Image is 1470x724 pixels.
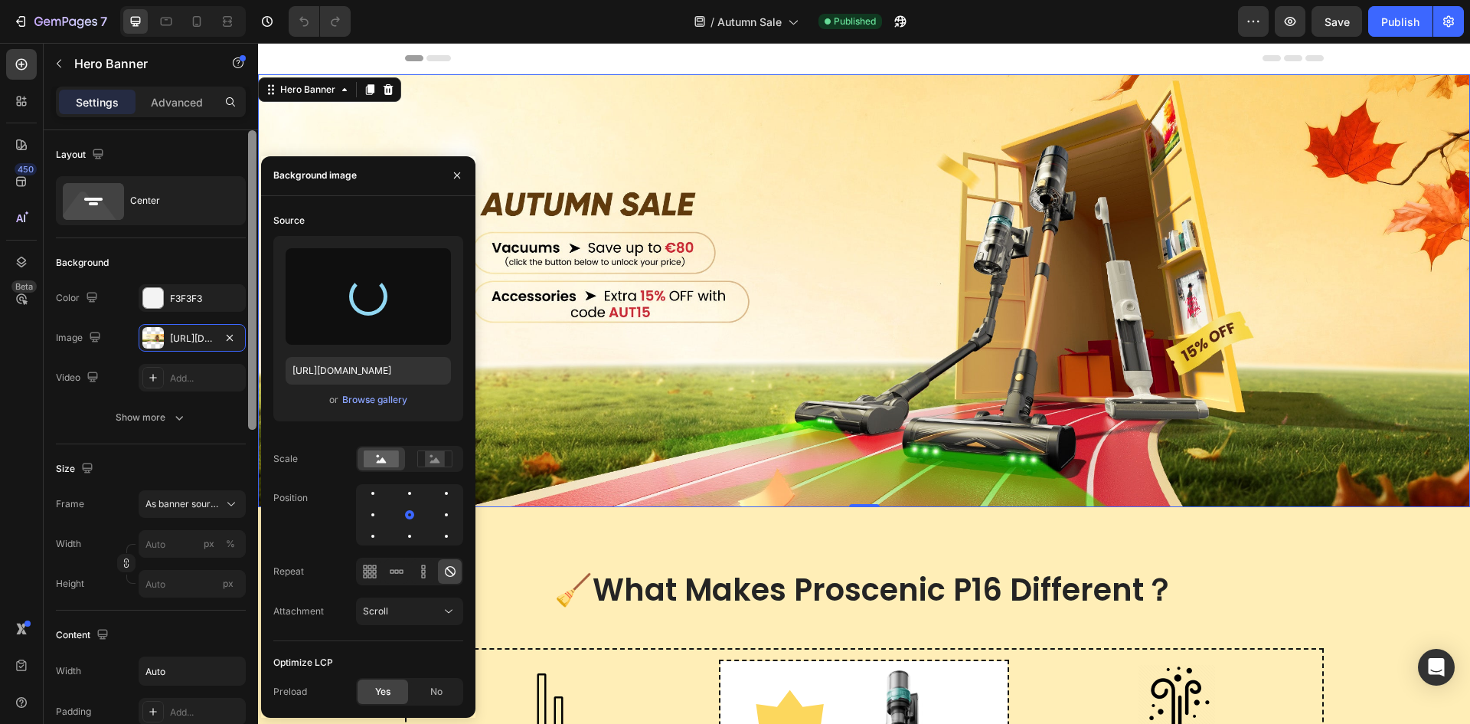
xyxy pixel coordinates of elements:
div: Undo/Redo [289,6,351,37]
div: F3F3F3 [170,292,242,306]
label: Height [56,577,84,591]
div: Optimize LCP [273,656,333,670]
div: Size [56,459,96,480]
div: Image [56,328,104,349]
span: No [430,685,443,699]
div: Layout [56,145,107,165]
label: Width [56,537,81,551]
span: Autumn Sale [717,14,782,30]
div: Publish [1381,14,1419,30]
button: Publish [1368,6,1432,37]
span: / [710,14,714,30]
div: Preload [273,685,307,699]
p: Hero Banner [74,54,204,73]
div: Background image [273,169,357,182]
button: 7 [6,6,114,37]
div: Padding [56,705,91,719]
button: Scroll [356,598,463,625]
div: Color [56,288,101,309]
div: Source [273,214,305,228]
span: Published [834,15,876,28]
button: px [221,535,240,553]
div: Repeat [273,565,304,578]
div: Video [56,368,102,388]
input: px% [139,530,246,558]
div: px [204,537,214,551]
div: Position [273,491,308,505]
div: Attachment [273,604,324,618]
div: Center [130,183,224,218]
div: Add... [170,372,242,385]
img: Alt Image [255,625,332,702]
p: 7 [100,12,107,31]
span: Scroll [363,605,388,617]
div: Width [56,664,81,678]
span: As banner source [145,497,220,511]
span: or [329,391,338,409]
input: https://example.com/image.jpg [286,357,451,385]
div: 450 [15,163,37,175]
div: Open Intercom Messenger [1418,649,1455,686]
div: [URL][DOMAIN_NAME] [170,332,214,346]
div: Scale [273,452,298,466]
div: Background [56,256,109,270]
div: Browse gallery [342,393,407,407]
p: Advanced [151,94,203,110]
div: Add... [170,706,242,719]
pre: 💥SAVE €70 [484,675,580,716]
input: Auto [139,657,245,685]
button: Browse gallery [341,392,408,408]
button: % [200,535,218,553]
div: Beta [11,280,37,293]
button: Show more [56,404,246,431]
button: As banner source [139,490,246,518]
input: px [139,570,246,598]
label: Frame [56,497,84,511]
span: px [223,578,234,589]
div: Show more [116,410,187,425]
button: Save [1312,6,1362,37]
p: Settings [76,94,119,110]
div: % [226,537,235,551]
img: Alt Image [880,622,957,699]
iframe: Design area [258,43,1470,724]
div: Content [56,625,112,646]
span: Save [1325,15,1350,28]
span: Yes [375,685,390,699]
